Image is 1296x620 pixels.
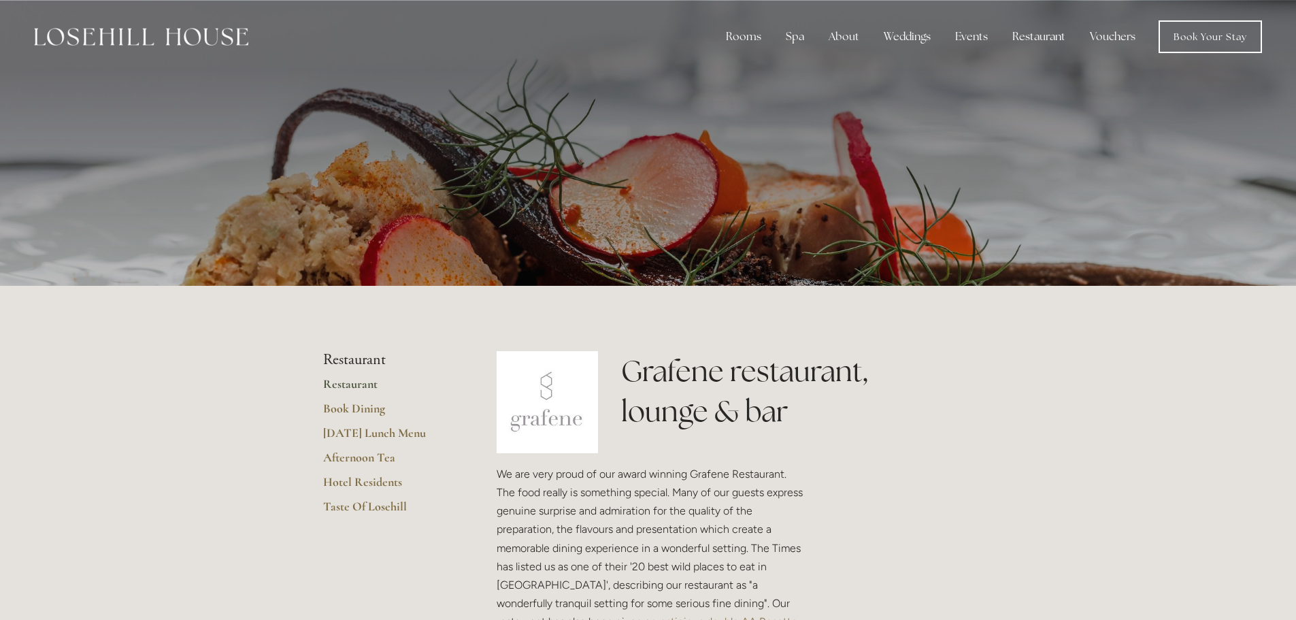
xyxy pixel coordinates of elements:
div: Restaurant [1001,23,1076,50]
div: Spa [775,23,815,50]
div: About [818,23,870,50]
div: Rooms [715,23,772,50]
div: Weddings [873,23,942,50]
a: [DATE] Lunch Menu [323,425,453,450]
a: Book Your Stay [1159,20,1262,53]
img: grafene.jpg [497,351,599,453]
a: Afternoon Tea [323,450,453,474]
a: Hotel Residents [323,474,453,499]
h1: Grafene restaurant, lounge & bar [621,351,973,431]
div: Events [944,23,999,50]
li: Restaurant [323,351,453,369]
a: Book Dining [323,401,453,425]
a: Vouchers [1079,23,1146,50]
a: Taste Of Losehill [323,499,453,523]
a: Restaurant [323,376,453,401]
img: Losehill House [34,28,248,46]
